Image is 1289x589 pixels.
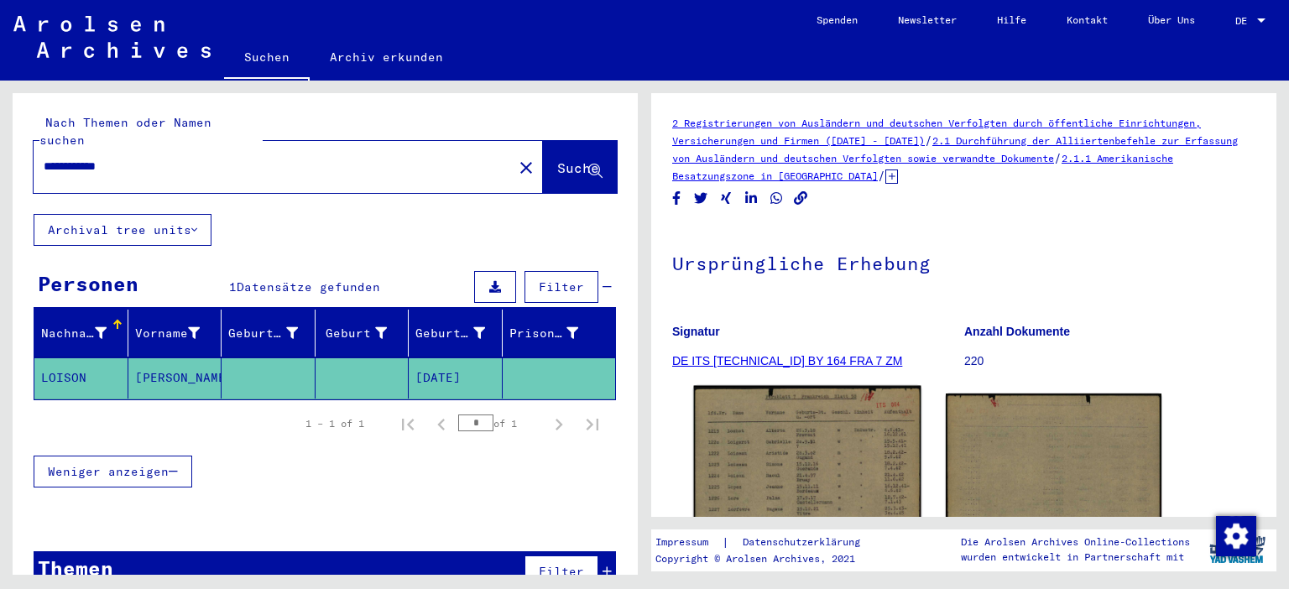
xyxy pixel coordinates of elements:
div: Prisoner # [509,320,600,347]
div: Geburtsdatum [415,320,506,347]
div: Geburt‏ [322,320,409,347]
button: Share on LinkedIn [743,188,760,209]
mat-header-cell: Geburtsname [222,310,316,357]
mat-header-cell: Vorname [128,310,222,357]
mat-cell: [DATE] [409,357,503,399]
div: Personen [38,268,138,299]
button: Share on Facebook [668,188,686,209]
h1: Ursprüngliche Erhebung [672,225,1255,299]
mat-header-cell: Geburt‏ [316,310,410,357]
div: Nachname [41,320,128,347]
span: DE [1235,15,1254,27]
a: 2 Registrierungen von Ausländern und deutschen Verfolgten durch öffentliche Einrichtungen, Versic... [672,117,1201,147]
span: Filter [539,279,584,294]
span: Weniger anzeigen [48,464,169,479]
p: Copyright © Arolsen Archives, 2021 [655,551,880,566]
img: Zustimmung ändern [1216,516,1256,556]
mat-header-cell: Nachname [34,310,128,357]
a: 2.1 Durchführung der Alliiertenbefehle zur Erfassung von Ausländern und deutschen Verfolgten sowi... [672,134,1238,164]
p: Die Arolsen Archives Online-Collections [961,534,1190,550]
div: Themen [38,553,113,583]
div: Zustimmung ändern [1215,515,1255,555]
mat-cell: [PERSON_NAME] [128,357,222,399]
a: Suchen [224,37,310,81]
button: First page [391,407,425,440]
span: Suche [557,159,599,176]
button: Last page [576,407,609,440]
span: Filter [539,564,584,579]
button: Copy link [792,188,810,209]
button: Previous page [425,407,458,440]
button: Filter [524,271,598,303]
div: Vorname [135,320,222,347]
a: Datenschutzerklärung [729,534,880,551]
mat-icon: close [516,158,536,178]
mat-cell: LOISON [34,357,128,399]
mat-header-cell: Geburtsdatum [409,310,503,357]
div: 1 – 1 of 1 [305,416,364,431]
div: Geburtsname [228,325,298,342]
button: Next page [542,407,576,440]
div: Geburtsname [228,320,319,347]
a: DE ITS [TECHNICAL_ID] BY 164 FRA 7 ZM [672,354,902,367]
span: / [925,133,932,148]
div: Geburt‏ [322,325,388,342]
span: 1 [229,279,237,294]
div: of 1 [458,415,542,431]
b: Signatur [672,325,720,338]
button: Weniger anzeigen [34,456,192,487]
button: Filter [524,555,598,587]
span: Datensätze gefunden [237,279,380,294]
button: Share on Xing [718,188,735,209]
mat-label: Nach Themen oder Namen suchen [39,115,211,148]
div: Prisoner # [509,325,579,342]
img: yv_logo.png [1206,529,1269,571]
a: Archiv erkunden [310,37,463,77]
button: Clear [509,150,543,184]
a: Impressum [655,534,722,551]
b: Anzahl Dokumente [964,325,1070,338]
button: Suche [543,141,617,193]
span: / [1054,150,1062,165]
button: Archival tree units [34,214,211,246]
button: Share on Twitter [692,188,710,209]
div: | [655,534,880,551]
mat-header-cell: Prisoner # [503,310,616,357]
img: Arolsen_neg.svg [13,16,211,58]
button: Share on WhatsApp [768,188,785,209]
span: / [878,168,885,183]
p: wurden entwickelt in Partnerschaft mit [961,550,1190,565]
p: 220 [964,352,1255,370]
div: Nachname [41,325,107,342]
div: Geburtsdatum [415,325,485,342]
div: Vorname [135,325,201,342]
